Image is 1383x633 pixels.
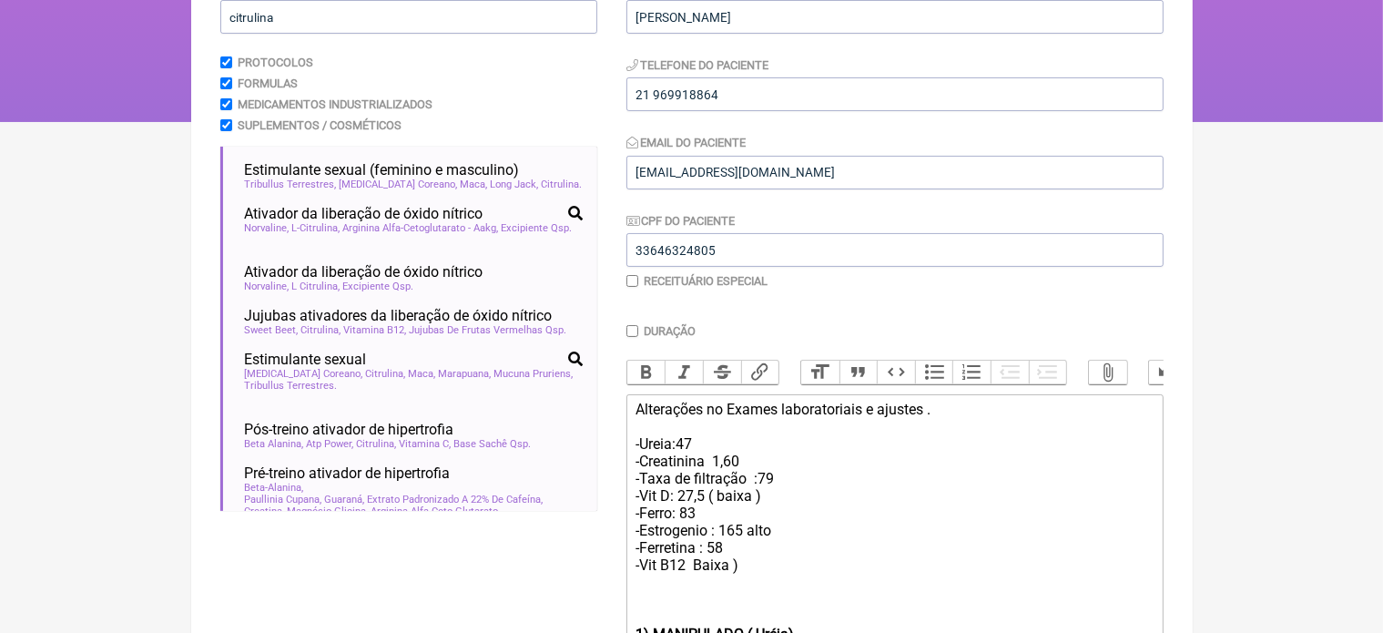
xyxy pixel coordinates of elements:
span: Creatina [245,505,285,517]
span: Marapuana [439,368,492,380]
span: Jujubas ativadores da liberação de óxido nítrico [245,307,553,324]
button: Undo [1149,361,1187,384]
label: Duração [644,324,696,338]
span: Sweet Beet [245,324,299,336]
button: Attach Files [1089,361,1127,384]
label: Receituário Especial [644,274,768,288]
span: Jujubas De Frutas Vermelhas Qsp [410,324,567,336]
span: Pré-treino ativador de hipertrofia [245,465,451,482]
span: Pós-treino ativador de hipertrofia [245,421,454,438]
span: Beta-Alanina [245,482,304,494]
button: Bullets [915,361,953,384]
label: Email do Paciente [626,136,747,149]
label: Medicamentos Industrializados [238,97,432,111]
span: Maca [461,179,488,190]
span: Tribullus Terrestres [245,179,337,190]
label: Protocolos [238,56,313,69]
label: Suplementos / Cosméticos [238,118,402,132]
span: Vitamina B12 [344,324,407,336]
span: Long Jack [491,179,539,190]
button: Italic [665,361,703,384]
span: L-Citrulina [292,222,341,234]
span: Vitamina C [400,438,452,450]
span: Maca [409,368,436,380]
span: [MEDICAL_DATA] Coreano [340,179,458,190]
span: Beta Alanina [245,438,304,450]
button: Link [741,361,779,384]
span: Excipiente Qsp [502,222,573,234]
span: Excipiente Qsp [343,281,414,292]
div: Alterações no Exames laboratoriais e ajustes . -Ureia:47 -Creatinina 1,60 -Taxa de filtração :79 ... [636,401,1153,626]
span: Mucuna Pruriens [494,368,574,380]
span: Base Sachê Qsp [454,438,532,450]
span: Ativador da liberação de óxido nítrico [245,205,483,222]
span: Ativador da liberação de óxido nítrico [245,263,483,281]
button: Strikethrough [703,361,741,384]
label: CPF do Paciente [626,214,736,228]
span: Citrulina [366,368,406,380]
button: Code [877,361,915,384]
span: Citrulina [301,324,341,336]
span: [MEDICAL_DATA] Coreano [245,368,363,380]
button: Bold [627,361,666,384]
span: Tribullus Terrestres [245,380,338,392]
span: Citrulina [357,438,397,450]
span: Atp Power [307,438,354,450]
span: L Citrulina [292,281,341,292]
span: Estimulante sexual [245,351,367,368]
label: Formulas [238,77,298,90]
button: Decrease Level [991,361,1029,384]
span: Arginina Alfa-Cetoglutarato - Aakg [343,222,499,234]
span: Paullinia Cupana, Guaraná, Extrato Padronizado A 22% De Cafeína [245,494,544,505]
span: Arginina Alfa-Ceto-Glutarato [371,505,501,517]
span: Magnésio Glicina [288,505,369,517]
span: Norvaline [245,222,290,234]
span: Norvaline [245,281,290,292]
label: Telefone do Paciente [626,58,769,72]
button: Increase Level [1029,361,1067,384]
span: Estimulante sexual (feminino e masculino) [245,161,520,179]
span: Citrulina [542,179,583,190]
button: Heading [801,361,839,384]
button: Numbers [952,361,991,384]
button: Quote [839,361,878,384]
